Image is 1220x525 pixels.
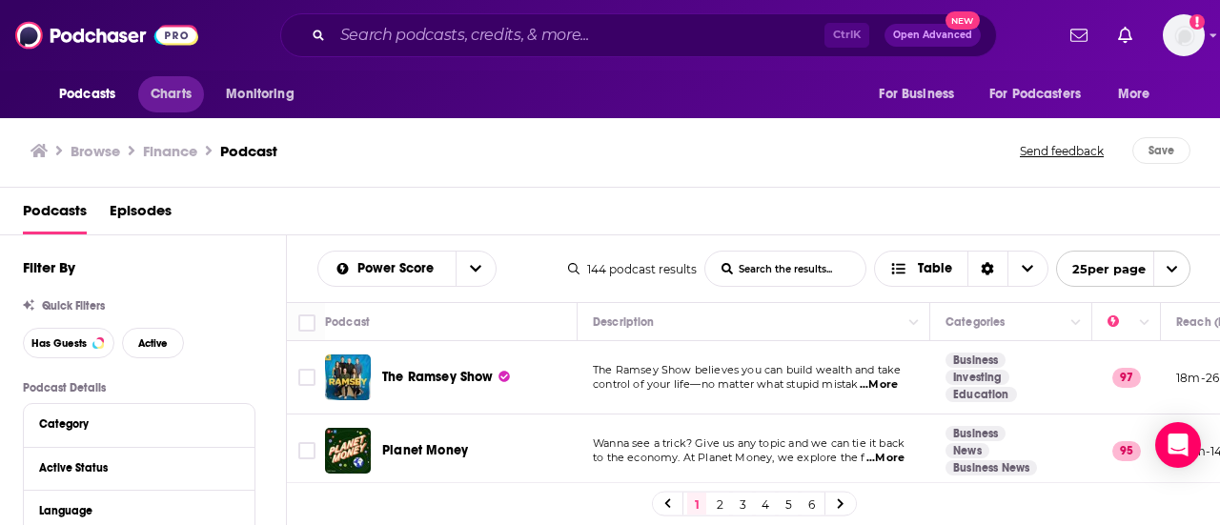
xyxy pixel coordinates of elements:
[945,387,1017,402] a: Education
[1118,81,1150,108] span: More
[945,353,1006,368] a: Business
[1108,311,1134,333] div: Power Score
[122,328,184,358] button: Active
[945,11,980,30] span: New
[23,381,255,394] p: Podcast Details
[382,368,510,387] a: The Ramsey Show
[733,493,752,515] a: 3
[874,251,1048,287] button: Choose View
[945,426,1006,441] a: Business
[879,81,954,108] span: For Business
[325,354,371,400] img: The Ramsey Show
[46,76,140,112] button: open menu
[593,311,654,333] div: Description
[333,20,824,50] input: Search podcasts, credits, & more...
[138,76,203,112] a: Charts
[802,493,821,515] a: 6
[860,377,898,393] span: ...More
[593,377,858,391] span: control of your life—no matter what stupid mistak
[1014,137,1109,164] button: Send feedback
[71,142,120,160] a: Browse
[23,258,75,276] h2: Filter By
[42,299,105,313] span: Quick Filters
[318,262,456,275] button: open menu
[865,76,978,112] button: open menu
[213,76,318,112] button: open menu
[1056,251,1190,287] button: open menu
[1133,312,1156,334] button: Column Actions
[1163,14,1205,56] span: Logged in as ahusic2015
[593,451,864,464] span: to the economy. At Planet Money, we explore the f
[945,370,1009,385] a: Investing
[1189,14,1205,30] svg: Add a profile image
[1105,76,1174,112] button: open menu
[1163,14,1205,56] button: Show profile menu
[687,493,706,515] a: 1
[893,30,972,40] span: Open Advanced
[39,417,227,431] div: Category
[298,442,315,459] span: Toggle select row
[756,493,775,515] a: 4
[967,252,1007,286] div: Sort Direction
[779,493,798,515] a: 5
[382,441,468,460] a: Planet Money
[280,13,997,57] div: Search podcasts, credits, & more...
[945,460,1037,475] a: Business News
[1110,19,1140,51] a: Show notifications dropdown
[357,262,440,275] span: Power Score
[1155,422,1201,468] div: Open Intercom Messenger
[31,338,87,349] span: Has Guests
[710,493,729,515] a: 2
[39,461,227,475] div: Active Status
[918,262,952,275] span: Table
[568,262,697,276] div: 144 podcast results
[1057,254,1146,284] span: 25 per page
[317,251,497,287] h2: Choose List sort
[1063,19,1095,51] a: Show notifications dropdown
[325,311,370,333] div: Podcast
[143,142,197,160] h1: Finance
[39,455,239,479] button: Active Status
[39,412,239,435] button: Category
[1132,137,1190,164] button: Save
[945,443,989,458] a: News
[39,498,239,522] button: Language
[1163,14,1205,56] img: User Profile
[456,252,496,286] button: open menu
[1112,368,1141,387] p: 97
[23,328,114,358] button: Has Guests
[903,312,925,334] button: Column Actions
[110,195,172,234] a: Episodes
[15,17,198,53] img: Podchaser - Follow, Share and Rate Podcasts
[151,81,192,108] span: Charts
[220,142,277,160] h3: Podcast
[1112,441,1141,460] p: 95
[593,436,905,450] span: Wanna see a trick? Give us any topic and we can tie it back
[884,24,981,47] button: Open AdvancedNew
[325,428,371,474] img: Planet Money
[23,195,87,234] a: Podcasts
[59,81,115,108] span: Podcasts
[226,81,294,108] span: Monitoring
[382,442,468,458] span: Planet Money
[298,369,315,386] span: Toggle select row
[593,363,901,376] span: The Ramsey Show believes you can build wealth and take
[977,76,1108,112] button: open menu
[382,369,494,385] span: The Ramsey Show
[824,23,869,48] span: Ctrl K
[989,81,1081,108] span: For Podcasters
[945,311,1005,333] div: Categories
[866,451,905,466] span: ...More
[39,504,227,517] div: Language
[1065,312,1088,334] button: Column Actions
[138,338,168,349] span: Active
